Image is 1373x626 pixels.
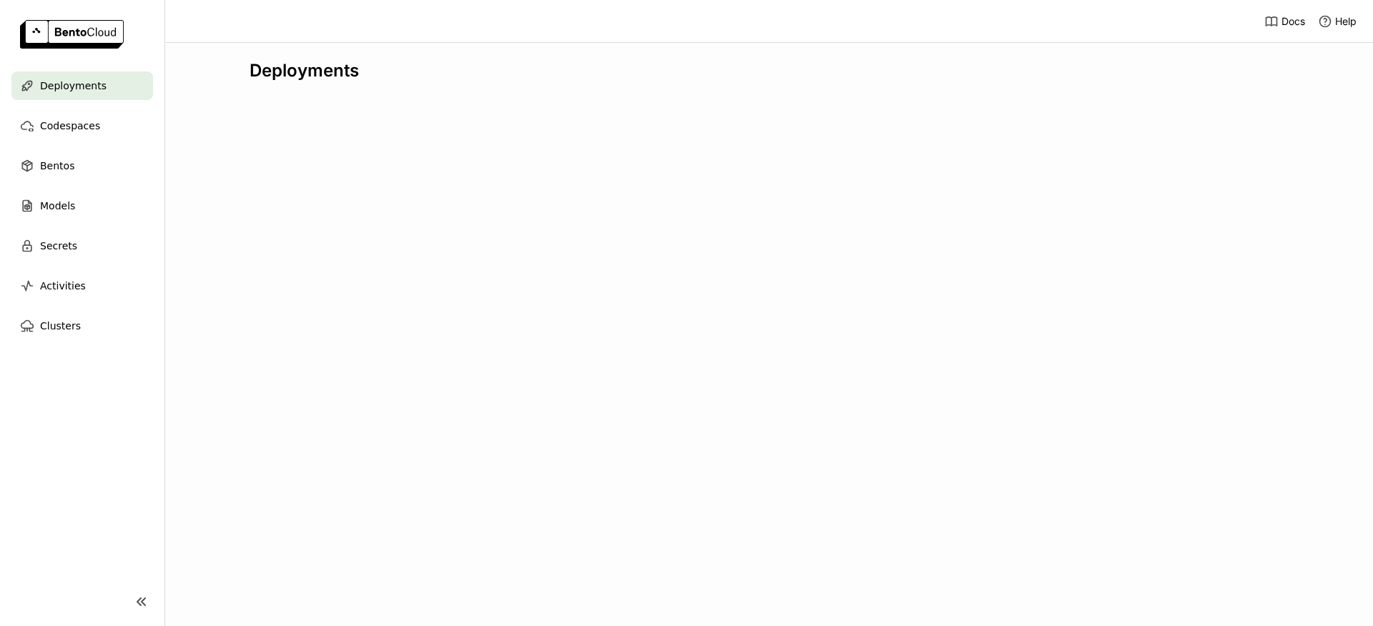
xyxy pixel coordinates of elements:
[1335,15,1357,28] span: Help
[11,192,153,220] a: Models
[1264,14,1305,29] a: Docs
[20,20,124,49] img: logo
[1318,14,1357,29] div: Help
[11,312,153,340] a: Clusters
[11,151,153,180] a: Bentos
[40,317,81,334] span: Clusters
[11,272,153,300] a: Activities
[40,77,107,94] span: Deployments
[40,237,77,254] span: Secrets
[250,60,1288,81] div: Deployments
[40,197,75,214] span: Models
[40,157,74,174] span: Bentos
[40,277,86,294] span: Activities
[40,117,100,134] span: Codespaces
[11,232,153,260] a: Secrets
[1281,15,1305,28] span: Docs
